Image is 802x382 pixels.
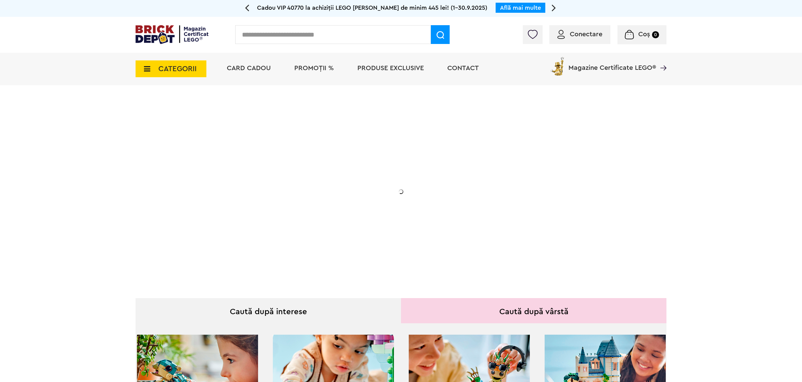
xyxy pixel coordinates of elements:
a: Conectare [557,31,602,38]
a: PROMOȚII % [294,65,334,71]
span: Magazine Certificate LEGO® [568,56,656,71]
a: Card Cadou [227,65,271,71]
span: CATEGORII [158,65,197,73]
a: Contact [447,65,479,71]
a: Magazine Certificate LEGO® [656,56,666,62]
div: Caută după interese [136,298,401,323]
a: Află mai multe [500,5,541,11]
span: Cadou VIP 40770 la achiziții LEGO [PERSON_NAME] de minim 445 lei! (1-30.9.2025) [257,5,487,11]
div: Caută după vârstă [401,298,666,323]
a: Produse exclusive [357,65,424,71]
span: Coș [638,31,650,38]
span: Conectare [570,31,602,38]
div: Explorează [183,226,317,235]
small: 0 [652,31,659,38]
h2: La două seturi LEGO de adulți achiziționate din selecție! În perioada 12 - [DATE]! [183,183,317,211]
h1: 20% Reducere! [183,152,317,176]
